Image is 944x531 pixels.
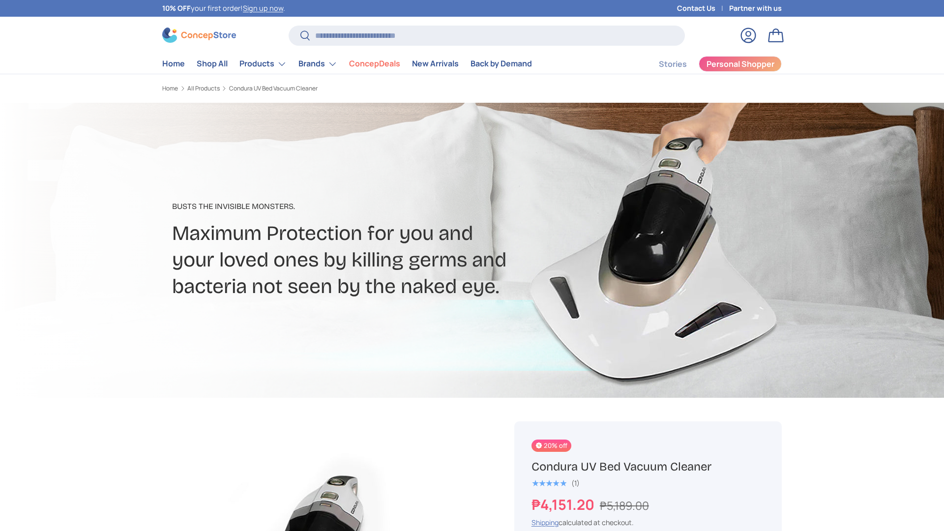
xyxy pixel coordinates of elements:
[471,54,532,73] a: Back by Demand
[677,3,729,14] a: Contact Us
[162,54,185,73] a: Home
[239,54,287,74] a: Products
[162,54,532,74] nav: Primary
[531,440,571,452] span: 20% off
[234,54,293,74] summary: Products
[659,55,687,74] a: Stories
[162,84,491,93] nav: Breadcrumbs
[412,54,459,73] a: New Arrivals
[162,3,285,14] p: your first order! .
[172,220,550,300] h2: Maximum Protection for you and your loved ones by killing germs and bacteria not seen by the nake...
[298,54,337,74] a: Brands
[531,479,566,488] div: 5.0 out of 5.0 stars
[531,459,765,474] h1: Condura UV Bed Vacuum Cleaner
[699,56,782,72] a: Personal Shopper
[229,86,318,91] a: Condura UV Bed Vacuum Cleaner
[729,3,782,14] a: Partner with us
[197,54,228,73] a: Shop All
[172,201,550,212] p: Busts The Invisible Monsters​.
[531,477,580,488] a: 5.0 out of 5.0 stars (1)
[531,517,765,528] div: calculated at checkout.
[162,3,191,13] strong: 10% OFF
[162,86,178,91] a: Home
[571,479,580,487] div: (1)
[531,518,559,527] a: Shipping
[635,54,782,74] nav: Secondary
[531,495,597,514] strong: ₱4,151.20
[531,478,566,488] span: ★★★★★
[243,3,283,13] a: Sign up now
[162,28,236,43] img: ConcepStore
[187,86,220,91] a: All Products
[707,60,774,68] span: Personal Shopper
[600,498,649,513] s: ₱5,189.00
[349,54,400,73] a: ConcepDeals
[293,54,343,74] summary: Brands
